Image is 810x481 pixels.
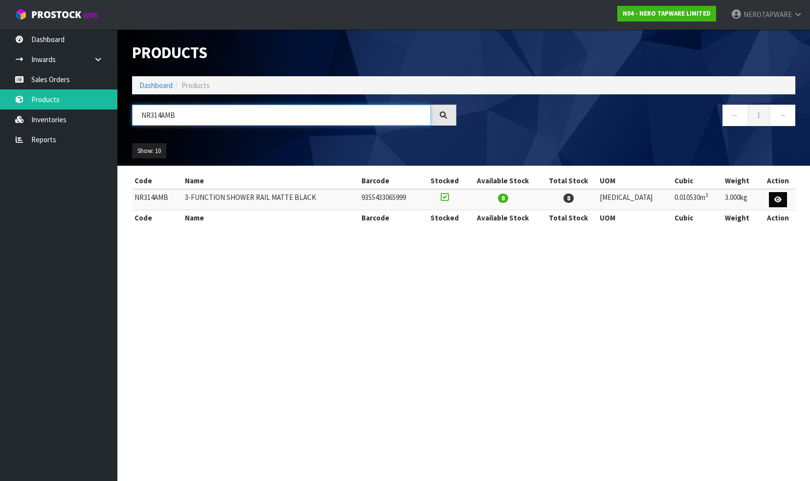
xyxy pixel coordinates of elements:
h1: Products [132,44,456,62]
th: Stocked [423,173,466,189]
td: 3-FUNCTION SHOWER RAIL MATTE BLACK [182,189,359,210]
small: WMS [83,11,98,20]
td: 9355433065999 [359,189,423,210]
th: Action [760,210,795,226]
span: 8 [563,194,574,203]
input: Search products [132,105,431,126]
a: 1 [748,105,770,126]
a: Dashboard [139,81,173,90]
th: UOM [597,210,672,226]
span: NEROTAPWARE [743,10,792,19]
th: Code [132,173,182,189]
th: UOM [597,173,672,189]
th: Total Stock [540,210,597,226]
th: Barcode [359,210,423,226]
a: → [769,105,795,126]
th: Barcode [359,173,423,189]
sup: 3 [705,192,708,198]
td: NR314AMB [132,189,182,210]
td: 3.000kg [722,189,761,210]
th: Code [132,210,182,226]
strong: N04 - NERO TAPWARE LIMITED [623,9,711,18]
th: Weight [722,210,761,226]
span: ProStock [31,8,81,21]
td: [MEDICAL_DATA] [597,189,672,210]
th: Available Stock [466,210,540,226]
img: cube-alt.png [15,8,27,21]
th: Cubic [672,173,722,189]
th: Total Stock [540,173,597,189]
td: 0.010530m [672,189,722,210]
span: 8 [498,194,508,203]
button: Show: 10 [132,143,166,159]
a: ← [722,105,748,126]
th: Weight [722,173,761,189]
nav: Page navigation [471,105,795,129]
th: Name [182,210,359,226]
th: Stocked [423,210,466,226]
span: Products [181,81,210,90]
th: Cubic [672,210,722,226]
th: Available Stock [466,173,540,189]
th: Action [760,173,795,189]
th: Name [182,173,359,189]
